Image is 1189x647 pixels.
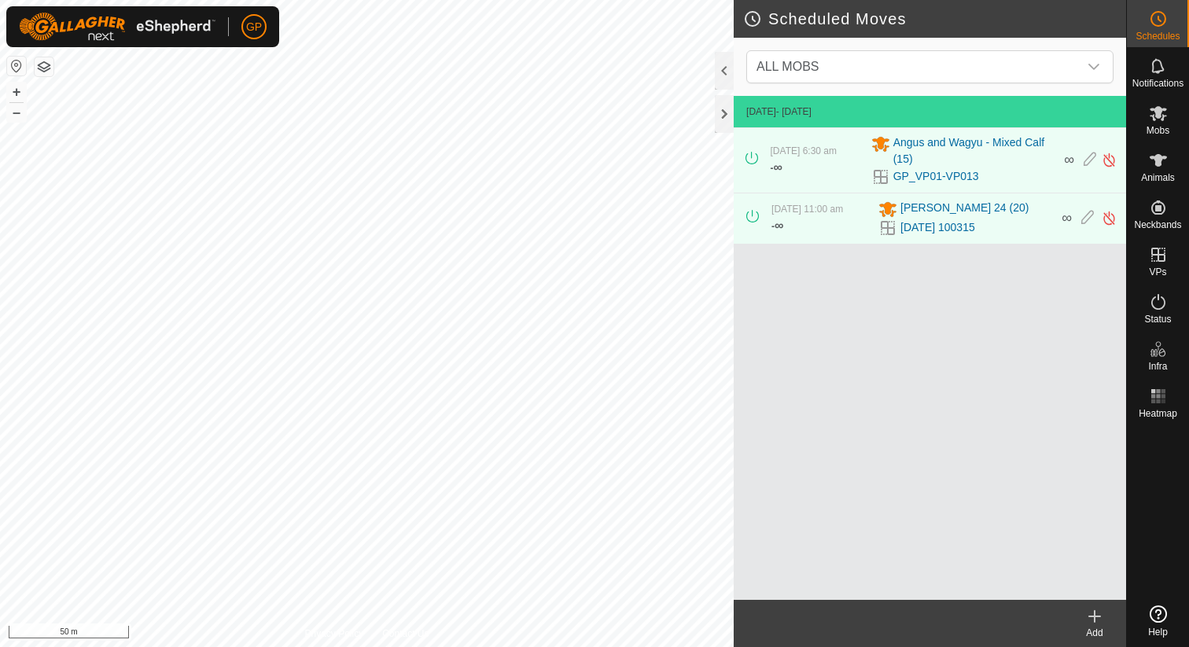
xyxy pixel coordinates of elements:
span: VPs [1149,267,1166,277]
div: Add [1063,626,1126,640]
a: Contact Us [382,627,429,641]
span: ∞ [774,160,782,174]
h2: Scheduled Moves [743,9,1126,28]
span: Status [1144,314,1171,324]
span: Schedules [1136,31,1180,41]
span: [PERSON_NAME] 24 (20) [900,200,1029,219]
span: Help [1148,627,1168,637]
span: ALL MOBS [756,60,819,73]
span: [DATE] 11:00 am [771,204,843,215]
img: Turn off schedule move [1102,210,1117,226]
span: [DATE] 6:30 am [771,145,837,156]
span: Animals [1141,173,1175,182]
button: Map Layers [35,57,53,76]
span: Angus and Wagyu - Mixed Calf (15) [893,134,1055,167]
div: - [771,158,782,177]
a: GP_VP01-VP013 [893,168,979,185]
button: – [7,103,26,122]
div: - [771,216,783,235]
div: dropdown trigger [1078,51,1110,83]
span: [DATE] [746,106,776,117]
span: ALL MOBS [750,51,1078,83]
span: ∞ [1064,152,1074,167]
span: Heatmap [1139,409,1177,418]
span: ∞ [1062,210,1072,226]
span: Infra [1148,362,1167,371]
span: Mobs [1147,126,1169,135]
a: [DATE] 100315 [900,219,975,236]
span: ∞ [775,219,783,232]
span: Neckbands [1134,220,1181,230]
a: Privacy Policy [304,627,363,641]
button: + [7,83,26,101]
a: Help [1127,599,1189,643]
span: Notifications [1132,79,1183,88]
button: Reset Map [7,57,26,75]
span: - [DATE] [776,106,812,117]
img: Turn off schedule move [1102,152,1117,168]
span: GP [246,19,262,35]
img: Gallagher Logo [19,13,215,41]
